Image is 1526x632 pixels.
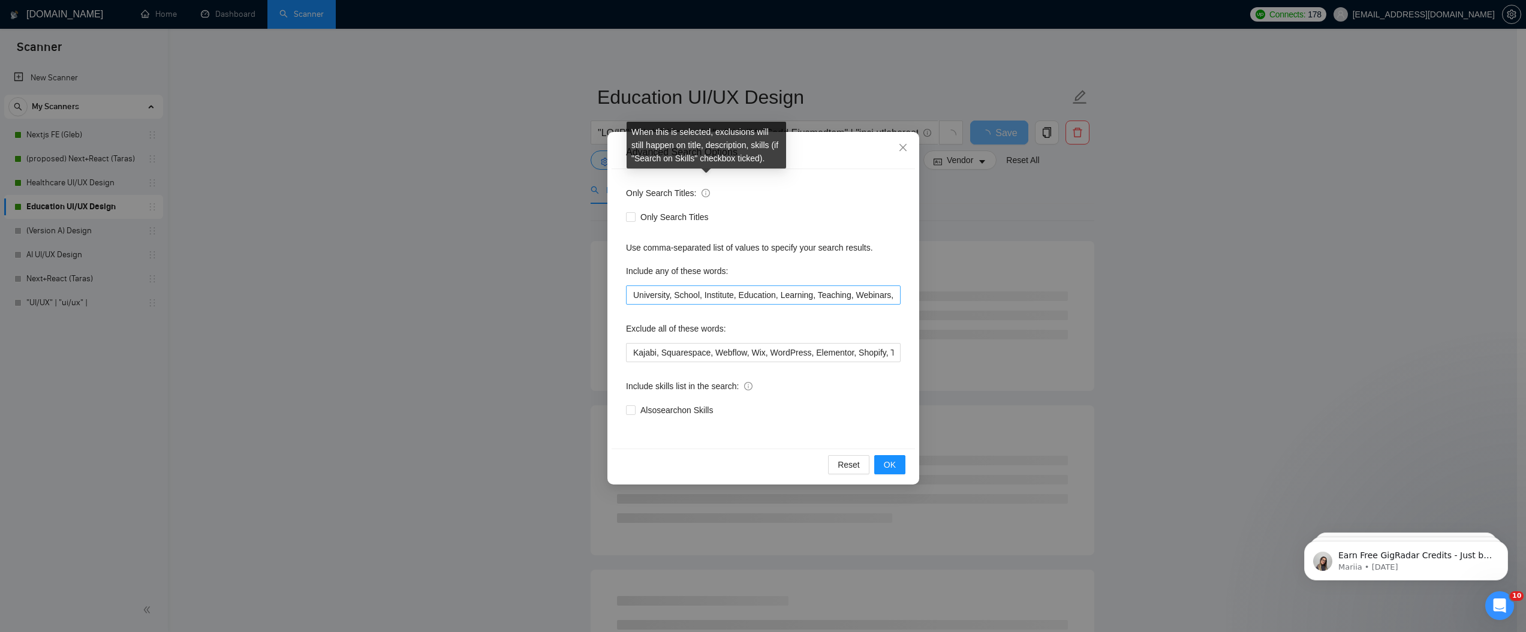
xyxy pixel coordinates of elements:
[626,261,728,281] label: Include any of these words:
[744,382,753,390] span: info-circle
[1286,516,1526,600] iframe: Intercom notifications message
[626,146,901,159] div: Advanced Search Options
[702,189,710,197] span: info-circle
[626,319,726,338] label: Exclude all of these words:
[1485,591,1514,620] iframe: Intercom live chat
[636,210,714,224] span: Only Search Titles
[838,458,860,471] span: Reset
[887,132,919,164] button: Close
[626,186,710,200] span: Only Search Titles:
[883,458,895,471] span: OK
[828,455,869,474] button: Reset
[874,455,905,474] button: OK
[636,404,718,417] span: Also search on Skills
[626,241,901,254] div: Use comma-separated list of values to specify your search results.
[1510,591,1524,601] span: 10
[898,143,908,152] span: close
[626,380,753,393] span: Include skills list in the search:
